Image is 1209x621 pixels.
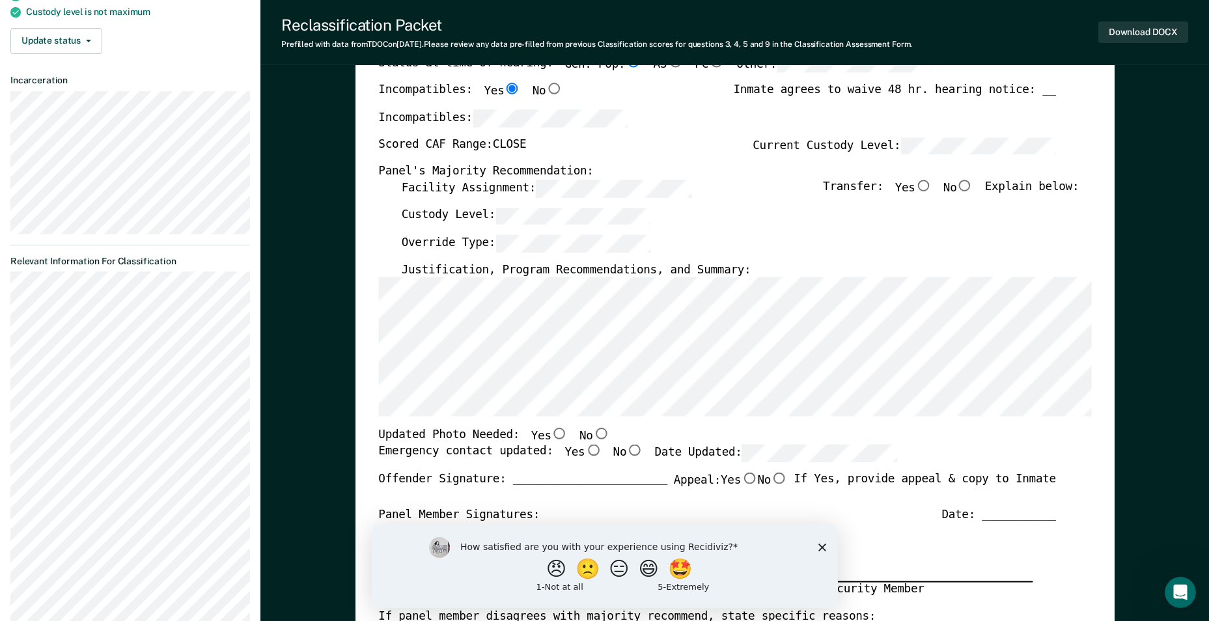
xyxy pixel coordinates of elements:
div: Prefilled with data from TDOC on [DATE] . Please review any data pre-filled from previous Classif... [281,40,912,49]
label: Yes [721,472,757,488]
input: Current Custody Level: [900,137,1055,155]
iframe: Intercom live chat [1165,577,1196,608]
input: Date Updated: [742,445,896,462]
label: Yes [895,180,931,197]
label: Current Custody Level: [753,137,1056,155]
input: Incompatibles: [473,110,628,128]
span: maximum [109,7,150,17]
div: Updated Photo Needed: [378,428,609,445]
label: Incompatibles: [378,110,628,128]
input: Yes [585,445,602,456]
input: No [592,428,609,440]
input: Custody Level: [495,208,650,225]
div: Emergency contact updated: [378,445,897,472]
input: Yes [551,428,568,440]
label: Custody Level: [401,208,650,225]
label: Date Updated: [654,445,897,462]
label: Yes [564,445,601,462]
input: Yes [504,83,521,95]
label: No [532,83,562,100]
input: Yes [915,180,932,191]
label: No [579,428,609,445]
div: Security Member [823,581,1033,598]
input: Facility Assignment: [536,180,691,197]
div: Incompatibles: [378,83,563,110]
label: Override Type: [401,235,650,253]
div: Panel's Majority Recommendation: [378,165,1056,180]
div: Date: ___________ [941,509,1056,524]
label: Yes [484,83,520,100]
dt: Relevant Information For Classification [10,256,250,267]
dt: Incarceration [10,75,250,86]
label: Justification, Program Recommendations, and Summary: [401,262,751,277]
label: Scored CAF Range: CLOSE [378,137,526,155]
div: Status at time of hearing: [378,56,932,83]
label: No [943,180,973,197]
label: Yes [531,428,567,445]
label: Appeal: [673,472,787,499]
label: No [613,445,643,462]
div: Reclassification Packet [281,16,912,34]
input: No [771,472,788,484]
label: No [757,472,787,488]
input: Override Type: [495,235,650,253]
button: Download DOCX [1098,21,1188,43]
div: Custody level is not [26,7,250,18]
iframe: Survey by Kim from Recidiviz [372,524,838,608]
button: Update status [10,28,102,54]
input: No [626,445,643,456]
input: Yes [741,472,758,484]
div: Offender Signature: _______________________ If Yes, provide appeal & copy to Inmate [378,472,1056,508]
label: Facility Assignment: [401,180,691,197]
div: Inmate agrees to waive 48 hr. hearing notice: __ [733,83,1055,110]
input: No [956,180,973,191]
div: Panel Member Signatures: [378,509,540,524]
div: Transfer: Explain below: [823,180,1079,207]
input: No [546,83,563,95]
